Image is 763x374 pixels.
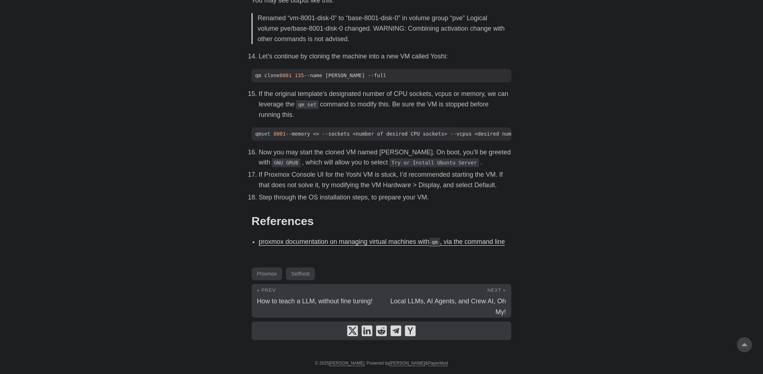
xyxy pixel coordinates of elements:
[259,51,511,62] li: Let’s continue by cloning the machine into a new VM called Yoshi:
[280,72,292,78] span: 8001
[315,361,365,366] span: © 2025
[405,325,416,336] a: share How To Create A Reusable Proxmox Template on ycombinator
[347,325,358,336] a: share How To Create A Reusable Proxmox Template on x
[257,287,276,293] span: « Prev
[257,298,372,305] span: How to teach a LLM, without fine tuning!
[488,287,506,293] span: Next »
[376,325,387,336] a: share How To Create A Reusable Proxmox Template on reddit
[296,100,319,109] code: qm set
[391,325,401,336] a: share How To Create A Reusable Proxmox Template on telegram
[367,361,448,366] span: Powered by &
[252,130,585,138] span: qm --memory <> --sockets <number of desired CPU sockets> --vcpus <desired number of hotplugged vcps>
[286,267,315,280] a: Selfhost
[389,361,425,366] a: [PERSON_NAME]
[259,192,511,203] p: Step through the OS installation steps, to prepare your VM.
[737,337,752,352] a: go to top
[252,284,381,317] a: « Prev How to teach a LLM, without fine tuning!
[252,214,511,228] h2: References
[362,325,372,336] a: share How To Create A Reusable Proxmox Template on linkedin
[295,72,304,78] span: 135
[258,13,506,44] p: Renamed “vm-8001-disk-0” to “base-8001-disk-0” in volume group “pve” Logical volume pve/base-8001...
[252,267,282,280] a: Proxmox
[261,131,270,137] span: set
[259,89,511,120] li: If the original template’s designated number of CPU sockets, vcpus or memory, we can leverage the...
[259,147,511,168] p: Now you may start the cloned VM named [PERSON_NAME]. On boot, you’ll be greeted with , which will...
[259,170,511,190] p: If Proxmox Console UI for the Yoshi VM is stuck, I’d recommended starting the VM. If that does no...
[274,131,286,137] span: 8001
[381,284,511,317] a: Next » Local LLMs, AI Agents, and Crew AI, Oh My!
[428,361,448,366] a: PaperMod
[252,72,390,79] span: qm clone --name [PERSON_NAME] --full
[430,238,440,246] code: qm
[259,238,505,245] a: proxmox documentation on managing virtual machines withqm, via the command line
[272,158,301,167] code: GNU GRUB
[391,298,506,316] span: Local LLMs, AI Agents, and Crew AI, Oh My!
[329,361,365,366] a: [PERSON_NAME]
[389,158,479,167] code: Try or Install Ubuntu Server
